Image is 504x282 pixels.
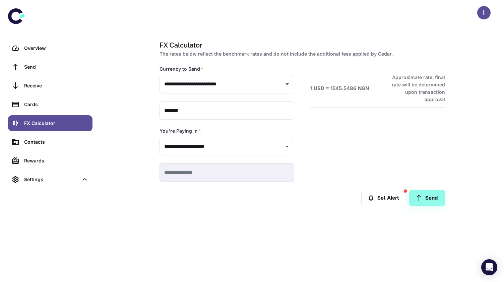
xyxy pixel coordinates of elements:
div: FX Calculator [24,120,88,127]
div: Overview [24,45,88,52]
a: Contacts [8,134,92,150]
div: Settings [24,176,78,183]
div: Cards [24,101,88,108]
a: Send [409,190,445,206]
div: Rewards [24,157,88,164]
div: Open Intercom Messenger [481,259,497,275]
div: Receive [24,82,88,89]
button: Open [282,79,292,89]
div: Contacts [24,138,88,146]
div: Settings [8,171,92,188]
a: Send [8,59,92,75]
a: Overview [8,40,92,56]
label: You're Paying In [160,128,201,134]
div: Send [24,63,88,71]
button: Set Alert [361,190,406,206]
h6: 1 USD = 1545.5486 NGN [310,85,369,92]
a: Rewards [8,153,92,169]
button: I [477,6,491,19]
h6: Approximate rate, final rate will be determined upon transaction approval [384,74,445,103]
button: Open [282,142,292,151]
a: FX Calculator [8,115,92,131]
a: Cards [8,96,92,113]
a: Receive [8,78,92,94]
h1: FX Calculator [160,40,442,50]
label: Currency to Send [160,66,203,72]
